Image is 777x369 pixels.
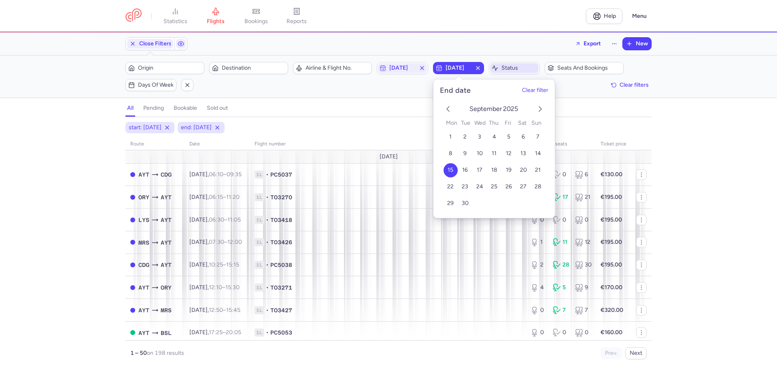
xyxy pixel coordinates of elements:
span: • [266,328,269,337]
button: 20 [516,163,530,177]
time: 12:10 [209,284,222,291]
button: [DATE] [433,62,484,74]
span: Origin [138,65,202,71]
span: AYT [161,215,172,224]
span: [DATE], [189,261,239,268]
span: 22 [447,183,454,190]
th: date [185,138,250,150]
button: 5 [501,130,516,144]
span: 1L [255,216,264,224]
strong: €320.00 [601,307,623,314]
th: number of seats [526,138,596,150]
span: Help [604,13,616,19]
span: 1L [255,284,264,292]
span: Airline & Flight No. [306,65,369,71]
span: Marseille Provence Airport, Marseille, France [138,238,149,247]
span: [DATE], [189,171,242,178]
span: 30 [461,200,468,207]
span: • [266,171,269,179]
span: 21 [535,167,541,174]
strong: €130.00 [601,171,622,178]
span: AYT [161,193,172,202]
h4: pending [143,105,164,112]
span: – [209,239,242,245]
th: Flight number [250,138,526,150]
div: 12 [575,238,591,246]
div: 0 [531,216,546,224]
span: on 198 results [147,350,184,356]
span: [DATE], [189,329,241,336]
span: – [209,171,242,178]
div: 0 [553,328,569,337]
span: Close Filters [139,41,172,47]
span: 17 [477,167,482,174]
span: [DATE], [189,307,240,314]
span: AYT [138,283,149,292]
span: 28 [534,183,541,190]
h4: bookable [174,105,197,112]
span: Antalya, Antalya, Turkey [138,328,149,337]
button: Status [489,62,540,74]
span: [DATE] [446,65,471,71]
strong: €195.00 [601,194,622,200]
span: 20 [520,167,526,174]
div: 5 [553,284,569,292]
span: 7 [536,134,539,141]
span: • [266,216,269,224]
span: CLOSED [130,285,135,290]
div: 17 [553,193,569,201]
a: reports [276,7,317,25]
time: 10:25 [209,261,223,268]
button: 15 [443,163,457,177]
button: 19 [501,163,516,177]
span: AYT [138,306,149,315]
time: 15:30 [225,284,240,291]
button: 10 [472,147,486,161]
span: CLOSED [130,172,135,177]
div: 0 [553,171,569,179]
div: 9 [575,284,591,292]
span: 14 [535,150,541,157]
span: 1L [255,193,264,201]
span: 6 [522,134,525,141]
button: 29 [443,196,457,211]
span: 1 [449,134,452,141]
button: 28 [531,180,545,194]
button: 23 [458,180,472,194]
span: [DATE], [189,284,240,291]
span: reports [287,18,307,25]
span: 8 [448,150,452,157]
span: CLOSED [130,262,135,267]
button: Clear filters [608,79,652,91]
strong: €195.00 [601,239,622,245]
span: PC5038 [270,261,292,269]
button: Days of week [125,79,176,91]
span: – [209,329,241,336]
time: 06:15 [209,194,223,200]
time: 15:45 [226,307,240,314]
div: 28 [553,261,569,269]
button: New [623,38,651,50]
button: Origin [125,62,204,74]
span: Antalya, Antalya, Turkey [161,238,172,247]
span: • [266,193,269,201]
time: 20:05 [226,329,241,336]
button: 3 [472,130,486,144]
span: 1L [255,261,264,269]
button: Destination [209,62,288,74]
div: 21 [575,193,591,201]
span: Clear filters [620,82,649,88]
span: 3 [478,134,481,141]
span: start: [DATE] [129,124,161,132]
span: Charles De Gaulle, Paris, France [161,170,172,179]
button: 2 [458,130,472,144]
h5: End date [440,86,471,95]
span: TO3427 [270,306,292,314]
div: 11 [553,238,569,246]
span: – [209,307,240,314]
div: 4 [531,284,546,292]
span: 18 [491,167,497,174]
span: Days of week [138,82,174,88]
span: CLOSED [130,195,135,200]
button: 27 [516,180,530,194]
